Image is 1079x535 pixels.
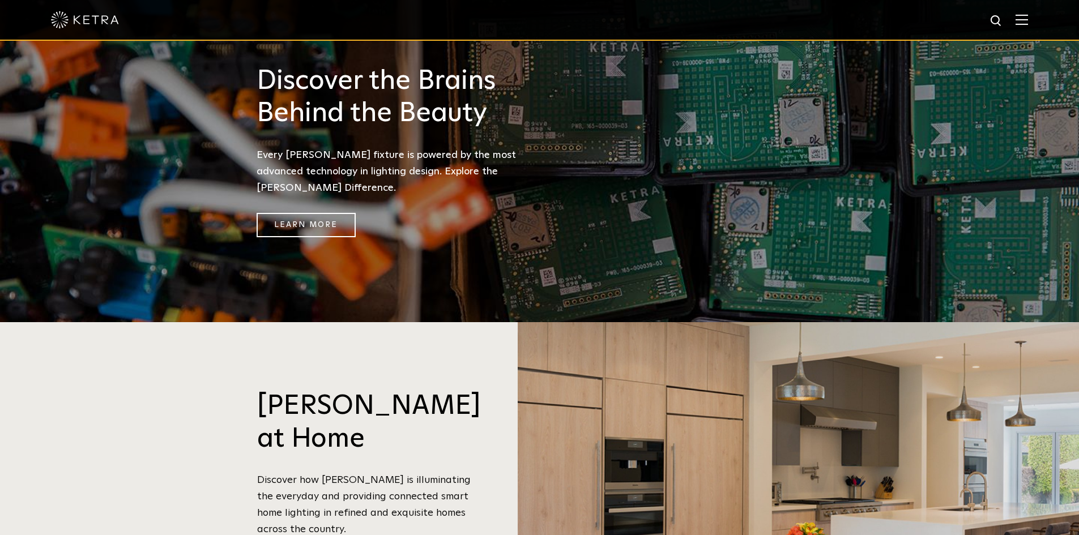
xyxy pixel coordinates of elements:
[257,475,471,534] span: Discover how [PERSON_NAME] is illuminating the everyday and providing connected smart home lighti...
[1016,14,1028,25] img: Hamburger%20Nav.svg
[51,11,119,28] img: ketra-logo-2019-white
[257,150,516,193] span: Every [PERSON_NAME] fixture is powered by the most advanced technology in lighting design. Explor...
[257,65,551,130] h3: Discover the Brains Behind the Beauty
[257,390,475,455] h3: [PERSON_NAME] at Home
[990,14,1004,28] img: search icon
[257,213,356,237] a: Learn More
